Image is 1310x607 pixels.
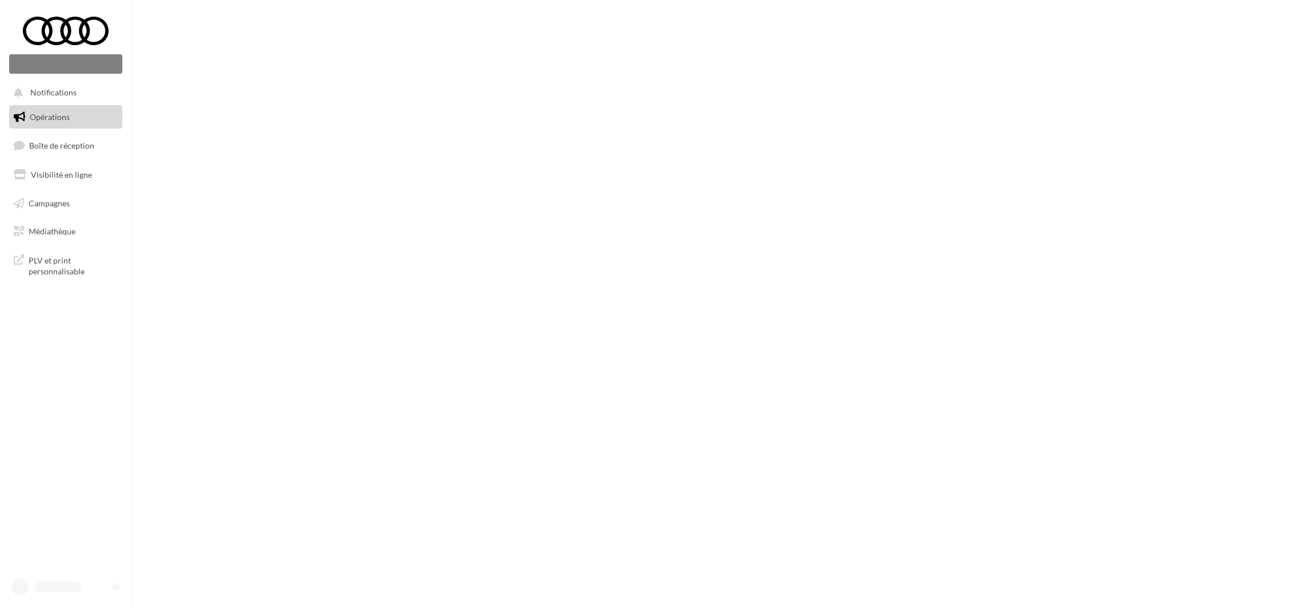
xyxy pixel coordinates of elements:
a: Opérations [7,105,125,129]
a: Visibilité en ligne [7,163,125,187]
a: PLV et print personnalisable [7,248,125,282]
span: Opérations [30,112,70,122]
span: PLV et print personnalisable [29,253,118,277]
span: Campagnes [29,198,70,207]
a: Médiathèque [7,219,125,243]
div: Nouvelle campagne [9,54,122,74]
span: Notifications [30,88,77,98]
a: Campagnes [7,191,125,215]
span: Boîte de réception [29,141,94,150]
a: Boîte de réception [7,133,125,158]
span: Visibilité en ligne [31,170,92,179]
span: Médiathèque [29,226,75,236]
